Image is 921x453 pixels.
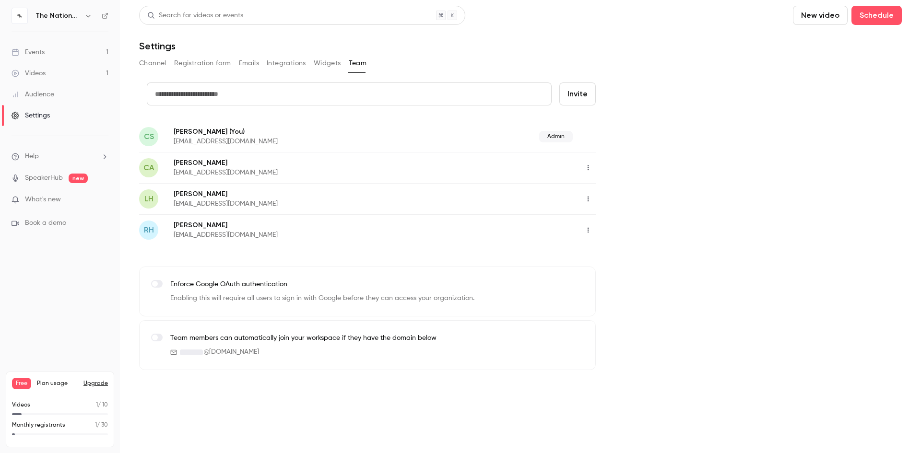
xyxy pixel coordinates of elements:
[144,224,154,236] span: RH
[12,8,27,23] img: The National Ballet of Canada
[12,401,30,409] p: Videos
[25,151,39,162] span: Help
[147,11,243,21] div: Search for videos or events
[25,195,61,205] span: What's new
[25,218,66,228] span: Book a demo
[139,56,166,71] button: Channel
[239,56,259,71] button: Emails
[37,380,78,387] span: Plan usage
[144,193,153,205] span: LH
[170,333,437,343] p: Team members can automatically join your workspace if they have the domain below
[170,279,474,290] p: Enforce Google OAuth authentication
[314,56,341,71] button: Widgets
[96,401,108,409] p: / 10
[12,421,65,430] p: Monthly registrants
[349,56,367,71] button: Team
[174,199,429,209] p: [EMAIL_ADDRESS][DOMAIN_NAME]
[174,137,409,146] p: [EMAIL_ADDRESS][DOMAIN_NAME]
[69,174,88,183] span: new
[139,40,176,52] h1: Settings
[174,158,429,168] p: [PERSON_NAME]
[35,11,81,21] h6: The National Ballet of Canada
[539,131,573,142] span: Admin
[267,56,306,71] button: Integrations
[96,402,98,408] span: 1
[227,127,245,137] span: (You)
[12,151,108,162] li: help-dropdown-opener
[25,173,63,183] a: SpeakerHub
[95,421,108,430] p: / 30
[12,111,50,120] div: Settings
[851,6,902,25] button: Schedule
[174,221,429,230] p: [PERSON_NAME]
[174,168,429,177] p: [EMAIL_ADDRESS][DOMAIN_NAME]
[12,69,46,78] div: Videos
[174,230,429,240] p: [EMAIL_ADDRESS][DOMAIN_NAME]
[204,347,259,357] span: @ [DOMAIN_NAME]
[97,196,108,204] iframe: Noticeable Trigger
[83,380,108,387] button: Upgrade
[174,56,231,71] button: Registration form
[170,293,474,303] p: Enabling this will require all users to sign in with Google before they can access your organizat...
[143,162,154,174] span: CA
[559,82,596,105] button: Invite
[12,378,31,389] span: Free
[793,6,848,25] button: New video
[174,127,409,137] p: [PERSON_NAME]
[144,131,154,142] span: CS
[12,47,45,57] div: Events
[95,422,97,428] span: 1
[174,189,429,199] p: [PERSON_NAME]
[12,90,54,99] div: Audience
